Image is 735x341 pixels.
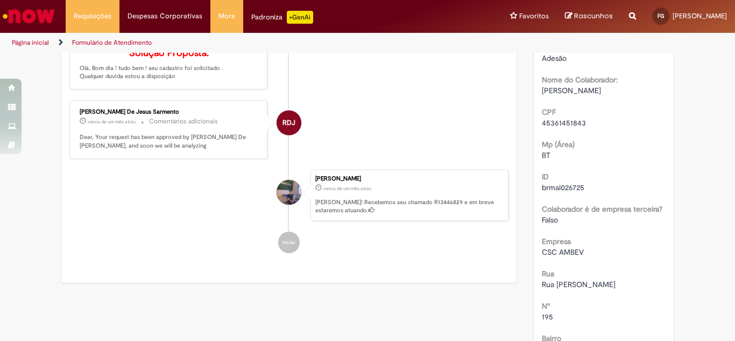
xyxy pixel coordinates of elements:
[218,11,235,22] span: More
[673,11,727,20] span: [PERSON_NAME]
[1,5,56,27] img: ServiceNow
[88,119,136,125] span: cerca de um mês atrás
[574,11,613,21] span: Rascunhos
[542,172,549,182] b: ID
[542,140,575,149] b: Mp (Área)
[69,170,508,221] li: Pedro Teodoro
[287,11,313,24] p: +GenAi
[542,312,553,322] span: 195
[542,150,550,160] span: BT
[542,118,586,128] span: 45361451843
[282,110,295,136] span: RDJ
[658,12,664,19] span: FG
[542,75,618,85] b: Nome do Colaborador:
[277,180,301,205] div: undefined Online
[149,117,218,126] small: Comentários adicionais
[542,247,584,257] span: CSC AMBEV
[542,280,616,289] span: Rua [PERSON_NAME]
[542,183,584,192] span: brmai026725
[251,11,313,24] div: Padroniza
[129,47,209,59] b: Solução Proposta:
[542,236,571,246] b: Empresa
[519,11,549,22] span: Favoritos
[542,86,601,95] span: [PERSON_NAME]
[80,109,259,115] div: [PERSON_NAME] De Jesus Sarmento
[88,119,136,125] time: 27/08/2025 09:34:04
[12,38,49,47] a: Página inicial
[277,110,301,135] div: Robson De Jesus Sarmento
[128,11,202,22] span: Despesas Corporativas
[315,198,503,215] p: [PERSON_NAME]! Recebemos seu chamado R13446829 e em breve estaremos atuando.
[315,176,503,182] div: [PERSON_NAME]
[542,215,558,225] span: Falso
[8,33,482,53] ul: Trilhas de página
[80,48,259,81] p: Olá, Bom dia ! tudo bem ! seu cadastro foi solicitado . Qualquer duvida estou a disposição
[72,38,152,47] a: Formulário de Atendimento
[542,269,554,279] b: Rua
[74,11,111,22] span: Requisições
[542,301,550,311] b: N°
[565,11,613,22] a: Rascunhos
[542,107,556,117] b: CPF
[80,133,259,150] p: Dear, Your request has been approved by [PERSON_NAME] De [PERSON_NAME], and soon we will be analy...
[323,185,371,192] span: cerca de um mês atrás
[542,204,662,214] b: Colaborador é de empresa terceira?
[542,53,567,63] span: Adesão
